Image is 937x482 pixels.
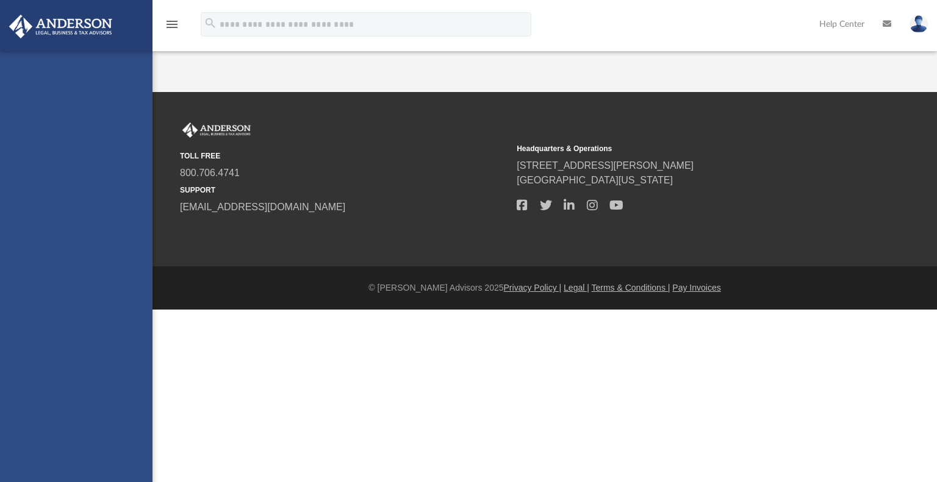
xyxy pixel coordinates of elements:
img: User Pic [910,15,928,33]
a: 800.706.4741 [180,168,240,178]
small: TOLL FREE [180,151,508,161]
img: Anderson Advisors Platinum Portal [5,15,116,38]
a: [GEOGRAPHIC_DATA][US_STATE] [517,175,673,185]
a: [EMAIL_ADDRESS][DOMAIN_NAME] [180,202,345,212]
i: menu [165,17,179,32]
a: Terms & Conditions | [592,283,670,292]
a: Pay Invoices [672,283,720,292]
div: © [PERSON_NAME] Advisors 2025 [153,282,937,294]
a: menu [165,23,179,32]
small: Headquarters & Operations [517,143,845,154]
a: [STREET_ADDRESS][PERSON_NAME] [517,160,694,171]
i: search [204,16,217,30]
a: Privacy Policy | [504,283,562,292]
a: Legal | [564,283,589,292]
img: Anderson Advisors Platinum Portal [180,122,253,138]
small: SUPPORT [180,185,508,196]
